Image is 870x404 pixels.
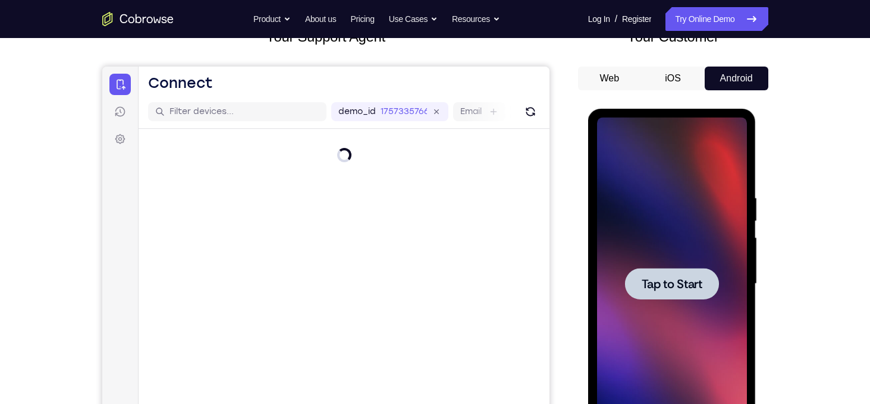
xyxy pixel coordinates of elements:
[102,12,174,26] a: Go to the home page
[452,7,500,31] button: Resources
[350,7,374,31] a: Pricing
[622,7,651,31] a: Register
[588,7,610,31] a: Log In
[37,159,131,191] button: Tap to Start
[54,169,114,181] span: Tap to Start
[705,67,768,90] button: Android
[578,67,642,90] button: Web
[389,7,438,31] button: Use Cases
[305,7,336,31] a: About us
[253,7,291,31] button: Product
[641,67,705,90] button: iOS
[665,7,768,31] a: Try Online Demo
[615,12,617,26] span: /
[206,358,278,381] button: 6-digit code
